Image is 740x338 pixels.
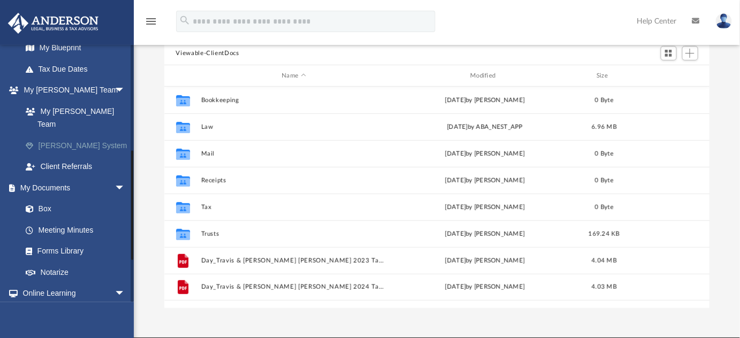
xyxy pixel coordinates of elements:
[201,231,387,237] button: Trusts
[15,135,141,156] a: [PERSON_NAME] System
[15,58,141,80] a: Tax Due Dates
[595,204,614,210] span: 0 Byte
[583,71,625,81] div: Size
[15,37,136,59] a: My Blueprint
[592,284,617,290] span: 4.03 MB
[392,149,578,159] div: [DATE] by [PERSON_NAME]
[5,13,102,34] img: Anderson Advisors Platinum Portal
[201,150,387,157] button: Mail
[592,124,617,130] span: 6.96 MB
[682,46,698,61] button: Add
[115,177,136,199] span: arrow_drop_down
[391,71,578,81] div: Modified
[201,124,387,130] button: Law
[164,87,710,309] div: grid
[201,97,387,104] button: Bookkeeping
[169,71,195,81] div: id
[630,71,705,81] div: id
[201,204,387,211] button: Tax
[15,241,131,262] a: Forms Library
[179,14,191,26] i: search
[392,96,578,105] div: [DATE] by [PERSON_NAME]
[15,198,131,220] a: Box
[392,122,578,132] div: [DATE] by ABA_NEST_APP
[15,101,136,135] a: My [PERSON_NAME] Team
[716,13,732,29] img: User Pic
[201,283,387,290] button: Day_Travis & [PERSON_NAME] [PERSON_NAME] 2024 Tax Returns_Final.pdf
[592,258,617,264] span: 4.04 MB
[392,256,578,266] div: [DATE] by [PERSON_NAME]
[595,178,614,183] span: 0 Byte
[115,80,136,102] span: arrow_drop_down
[392,229,578,239] div: [DATE] by [PERSON_NAME]
[392,203,578,212] div: [DATE] by [PERSON_NAME]
[145,15,157,28] i: menu
[392,176,578,186] div: [DATE] by [PERSON_NAME]
[115,283,136,305] span: arrow_drop_down
[15,219,136,241] a: Meeting Minutes
[7,177,136,198] a: My Documentsarrow_drop_down
[201,257,387,264] button: Day_Travis & [PERSON_NAME] [PERSON_NAME] 2023 Tax Returns_FINAL.pdf
[176,49,239,58] button: Viewable-ClientDocs
[145,20,157,28] a: menu
[7,283,136,304] a: Online Learningarrow_drop_down
[588,231,620,237] span: 169.24 KB
[392,282,578,292] div: [DATE] by [PERSON_NAME]
[595,151,614,157] span: 0 Byte
[15,156,141,178] a: Client Referrals
[661,46,677,61] button: Switch to Grid View
[595,97,614,103] span: 0 Byte
[15,262,136,283] a: Notarize
[200,71,387,81] div: Name
[7,80,141,101] a: My [PERSON_NAME] Teamarrow_drop_down
[201,177,387,184] button: Receipts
